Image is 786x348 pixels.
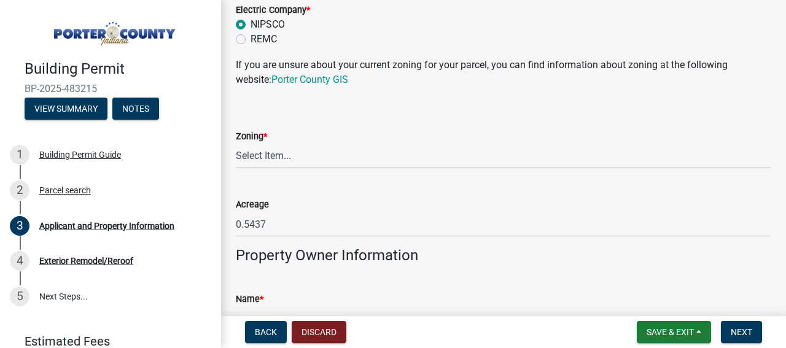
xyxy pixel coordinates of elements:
[236,58,771,87] p: If you are unsure about your current zoning for your parcel, you can find information about zonin...
[731,327,752,337] span: Next
[236,133,267,141] label: Zoning
[25,60,211,78] h4: Building Permit
[647,327,694,337] span: Save & Exit
[236,247,771,265] h4: Property Owner Information
[10,216,29,236] div: 3
[236,6,310,15] label: Electric Company
[236,201,269,209] label: Acreage
[245,321,287,343] button: Back
[10,287,29,306] div: 5
[251,17,285,32] label: NIPSCO
[236,295,263,304] label: Name
[112,98,159,120] button: Notes
[25,83,196,95] span: BP-2025-483215
[10,180,29,200] div: 2
[39,257,133,265] div: Exterior Remodel/Reroof
[112,104,159,114] wm-modal-confirm: Notes
[292,321,346,343] button: Discard
[10,251,29,271] div: 4
[25,104,107,114] wm-modal-confirm: Summary
[39,186,91,195] div: Parcel search
[10,145,29,164] div: 1
[39,222,174,230] div: Applicant and Property Information
[255,327,277,337] span: Back
[251,32,277,47] label: REMC
[39,150,121,159] div: Building Permit Guide
[25,98,107,120] button: View Summary
[271,74,348,85] a: Porter County GIS
[721,321,762,343] button: Next
[25,13,201,47] img: Porter County, Indiana
[637,321,711,343] button: Save & Exit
